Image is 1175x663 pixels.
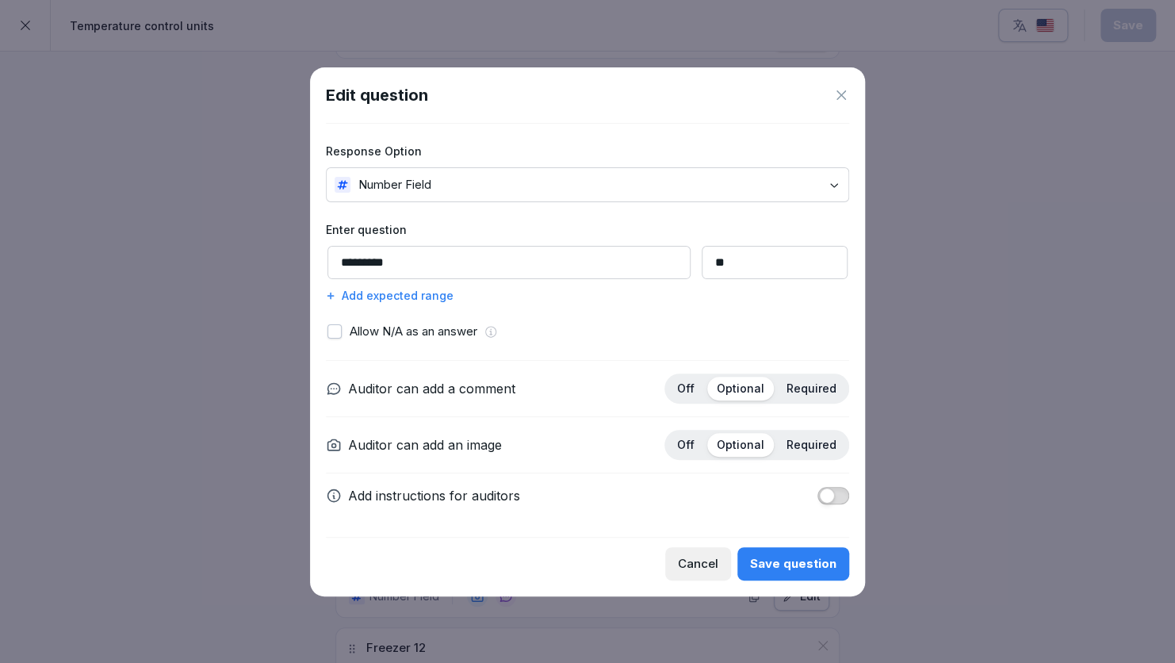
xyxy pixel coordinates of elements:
[348,379,515,398] p: Auditor can add a comment
[326,143,849,159] label: Response Option
[737,547,849,581] button: Save question
[677,438,695,452] p: Off
[750,555,836,573] div: Save question
[717,381,764,396] p: Optional
[326,83,428,107] h1: Edit question
[326,287,849,304] div: Add expected range
[678,555,718,573] div: Cancel
[677,381,695,396] p: Off
[787,381,836,396] p: Required
[350,323,477,341] p: Allow N/A as an answer
[348,435,502,454] p: Auditor can add an image
[717,438,764,452] p: Optional
[326,221,849,238] label: Enter question
[787,438,836,452] p: Required
[665,547,731,581] button: Cancel
[348,486,520,505] p: Add instructions for auditors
